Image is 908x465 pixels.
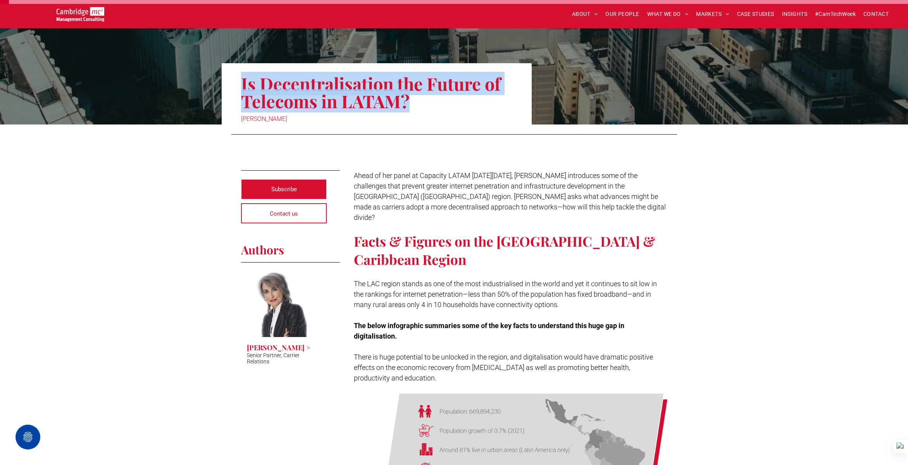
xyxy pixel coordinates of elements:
a: Contact us [241,203,327,223]
span: Ahead of her panel at Capacity LATAM [DATE][DATE], [PERSON_NAME] introduces some of the challenge... [354,171,666,221]
span: Contact us [270,204,298,223]
a: WHAT WE DO [643,8,693,20]
span: Subscribe [271,180,297,199]
a: Subscribe [241,179,327,199]
div: [PERSON_NAME] [241,114,512,124]
span: The below infographic summaries some of the key facts to understand this huge gap in digitalisation. [354,322,624,340]
a: CASE STUDIES [733,8,778,20]
a: #CamTechWeek [811,8,860,20]
span: Authors [241,242,284,258]
span: Facts & Figures on the [GEOGRAPHIC_DATA] & Caribbean Region [354,232,655,268]
a: Cees Van Der Vlugt [241,271,320,337]
a: Telecoms | Is Decentralisation the Future of Telecoms in LATAM? America [354,394,667,402]
a: OUR PEOPLE [601,8,643,20]
a: Your Business Transformed | Cambridge Management Consulting [57,8,104,16]
h1: Is Decentralisation the Future of Telecoms in LATAM? [241,74,512,111]
a: INSIGHTS [778,8,811,20]
span: There is huge potential to be unlocked in the region, and digitalisation would have dramatic posi... [354,353,653,382]
span: The LAC region stands as one of the most industrialised in the world and yet it continues to sit ... [354,280,657,309]
p: Senior Partner, Carrier Relations [247,352,315,365]
a: MARKETS [692,8,733,20]
a: ABOUT [568,8,602,20]
a: CONTACT [860,8,892,20]
img: Cambridge MC Logo, Telecoms [57,7,104,22]
h3: [PERSON_NAME] > [247,343,310,352]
